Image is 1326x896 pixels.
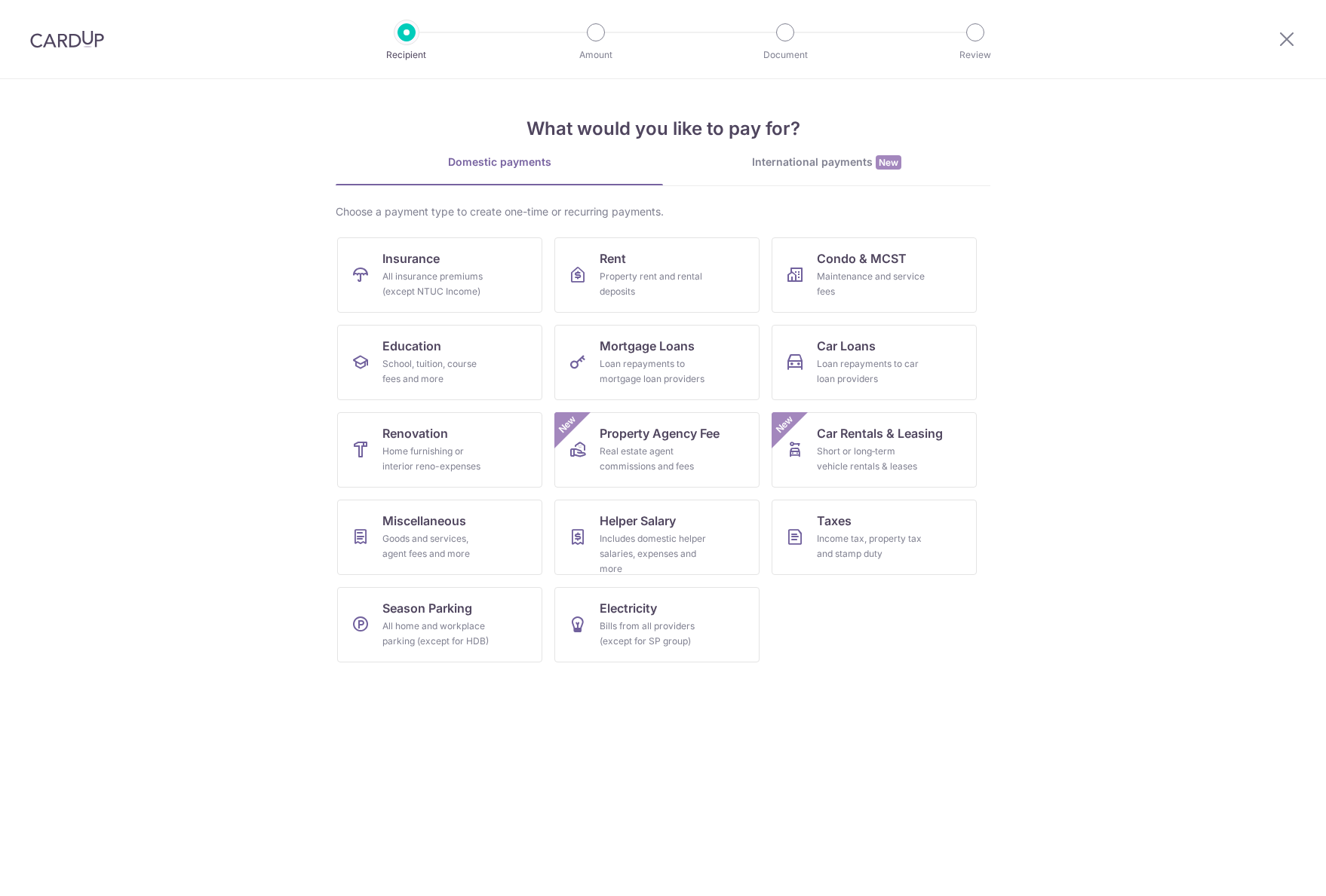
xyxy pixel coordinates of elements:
div: All insurance premiums (except NTUC Income) [382,269,491,299]
div: Property rent and rental deposits [600,269,708,299]
span: Electricity [600,599,657,617]
span: Rent [600,249,626,268]
div: Choose a payment type to create one-time or recurring payments. [336,204,990,219]
span: Car Loans [817,337,876,355]
a: ElectricityBills from all providers (except for SP group) [554,587,760,662]
div: Maintenance and service fees [817,269,925,299]
a: InsuranceAll insurance premiums (except NTUC Income) [337,237,542,313]
span: Miscellaneous [382,512,466,530]
div: Includes domestic helper salaries, expenses and more [600,531,708,576]
a: RenovationHome furnishing or interior reno-expenses [337,412,542,488]
a: Mortgage LoansLoan repayments to mortgage loan providers [554,325,760,400]
a: RentProperty rent and rental deposits [554,237,760,313]
div: School, tuition, course fees and more [382,356,491,387]
span: Property Agency Fee [600,424,720,442]
div: Goods and services, agent fees and more [382,531,491,561]
h4: What would you like to pay for? [336,115,990,142]
p: Document [729,47,841,63]
a: TaxesIncome tax, property tax and stamp duty [772,500,977,575]
img: CardUp [30,30,104,48]
a: Property Agency FeeReal estate agent commissions and feesNew [554,412,760,488]
div: Domestic payments [336,154,663,170]
span: Mortgage Loans [600,337,695,355]
span: Car Rentals & Leasing [817,424,943,442]
p: Review [919,47,1031,63]
span: Renovation [382,424,448,442]
span: Education [382,337,441,355]
a: Condo & MCSTMaintenance and service fees [772,237,977,313]
div: Loan repayments to car loan providers [817,356,925,387]
div: All home and workplace parking (except for HDB) [382,619,491,649]
span: New [555,412,580,437]
span: Condo & MCST [817,249,907,268]
span: New [772,412,797,437]
span: Insurance [382,249,440,268]
div: International payments [663,154,990,170]
span: New [876,155,901,170]
a: MiscellaneousGoods and services, agent fees and more [337,500,542,575]
a: EducationSchool, tuition, course fees and more [337,325,542,400]
p: Amount [540,47,652,63]
span: Taxes [817,512,852,530]
div: Real estate agent commissions and fees [600,444,708,474]
div: Income tax, property tax and stamp duty [817,531,925,561]
div: Bills from all providers (except for SP group) [600,619,708,649]
a: Season ParkingAll home and workplace parking (except for HDB) [337,587,542,662]
div: Loan repayments to mortgage loan providers [600,356,708,387]
div: Short or long‑term vehicle rentals & leases [817,444,925,474]
p: Recipient [351,47,462,63]
span: Helper Salary [600,512,676,530]
div: Home furnishing or interior reno-expenses [382,444,491,474]
a: Car Rentals & LeasingShort or long‑term vehicle rentals & leasesNew [772,412,977,488]
a: Car LoansLoan repayments to car loan providers [772,325,977,400]
span: Season Parking [382,599,472,617]
a: Helper SalaryIncludes domestic helper salaries, expenses and more [554,500,760,575]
